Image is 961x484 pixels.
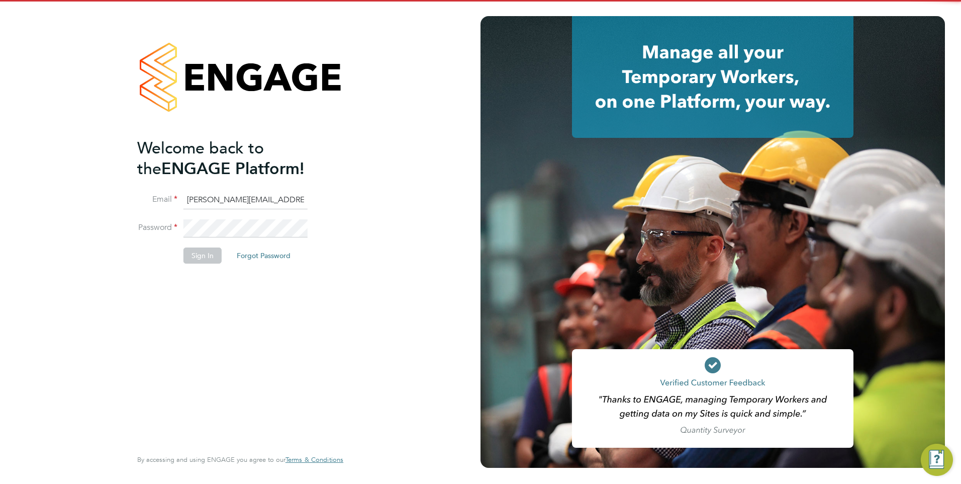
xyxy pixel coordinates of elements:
input: Enter your work email... [183,191,308,209]
button: Engage Resource Center [921,444,953,476]
label: Password [137,222,177,233]
h2: ENGAGE Platform! [137,138,333,179]
a: Terms & Conditions [285,456,343,464]
button: Sign In [183,248,222,264]
button: Forgot Password [229,248,299,264]
span: By accessing and using ENGAGE you agree to our [137,455,343,464]
span: Welcome back to the [137,138,264,179]
label: Email [137,194,177,205]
